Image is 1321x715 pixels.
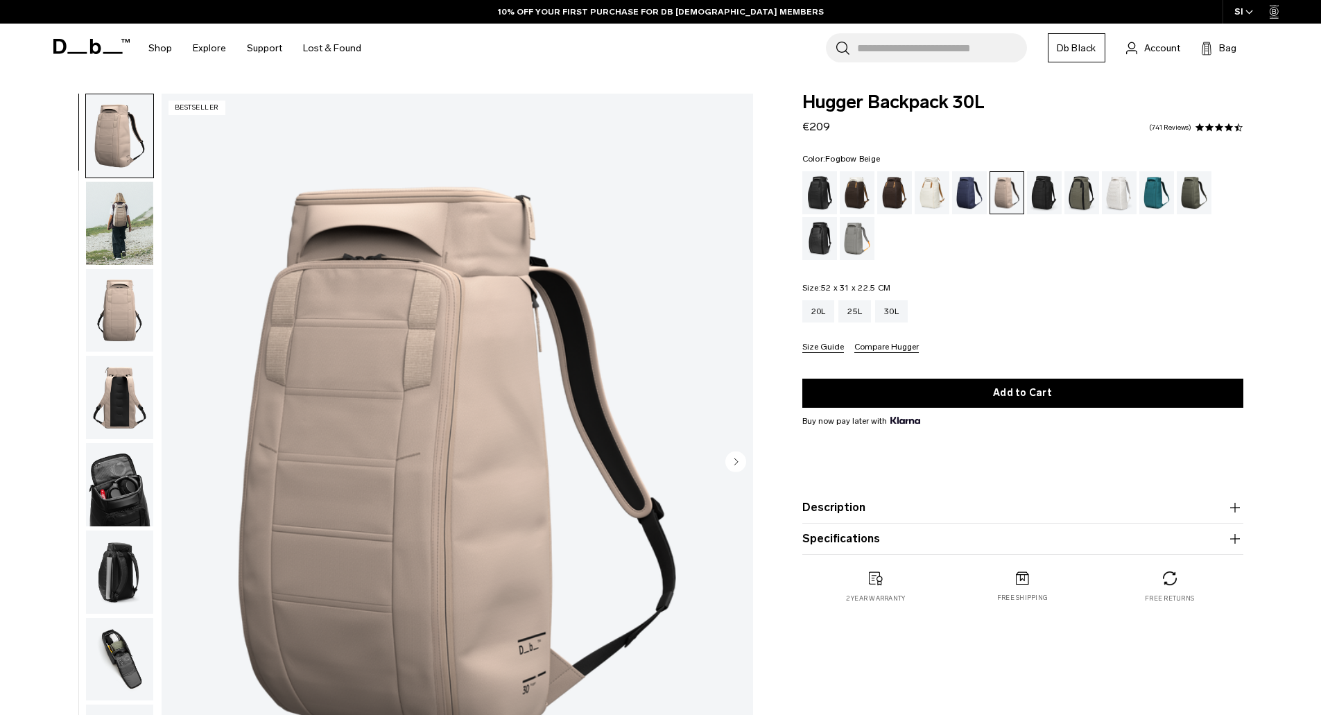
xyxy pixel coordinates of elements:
[1048,33,1105,62] a: Db Black
[997,593,1048,603] p: Free shipping
[840,217,874,260] a: Sand Grey
[1149,124,1191,131] a: 741 reviews
[802,379,1243,408] button: Add to Cart
[86,618,153,701] img: Hugger Backpack 30L Fogbow Beige
[854,343,919,353] button: Compare Hugger
[802,171,837,214] a: Black Out
[148,24,172,73] a: Shop
[85,530,154,614] button: Hugger Backpack 30L Fogbow Beige
[802,155,881,163] legend: Color:
[990,171,1024,214] a: Fogbow Beige
[802,217,837,260] a: Reflective Black
[86,182,153,265] img: Hugger Backpack 30L Fogbow Beige
[85,355,154,440] button: Hugger Backpack 30L Fogbow Beige
[821,283,890,293] span: 52 x 31 x 22.5 CM
[86,269,153,352] img: Hugger Backpack 30L Fogbow Beige
[1219,41,1236,55] span: Bag
[85,268,154,353] button: Hugger Backpack 30L Fogbow Beige
[802,531,1243,547] button: Specifications
[303,24,361,73] a: Lost & Found
[1145,594,1194,603] p: Free returns
[85,94,154,178] button: Hugger Backpack 30L Fogbow Beige
[802,94,1243,112] span: Hugger Backpack 30L
[498,6,824,18] a: 10% OFF YOUR FIRST PURCHASE FOR DB [DEMOGRAPHIC_DATA] MEMBERS
[86,356,153,439] img: Hugger Backpack 30L Fogbow Beige
[877,171,912,214] a: Espresso
[85,617,154,702] button: Hugger Backpack 30L Fogbow Beige
[1144,41,1180,55] span: Account
[138,24,372,73] nav: Main Navigation
[875,300,908,322] a: 30L
[890,417,920,424] img: {"height" => 20, "alt" => "Klarna"}
[802,120,830,133] span: €209
[952,171,987,214] a: Blue Hour
[802,300,835,322] a: 20L
[915,171,949,214] a: Oatmilk
[85,181,154,266] button: Hugger Backpack 30L Fogbow Beige
[1064,171,1099,214] a: Forest Green
[86,443,153,526] img: Hugger Backpack 30L Fogbow Beige
[1139,171,1174,214] a: Midnight Teal
[1027,171,1062,214] a: Charcoal Grey
[193,24,226,73] a: Explore
[85,442,154,527] button: Hugger Backpack 30L Fogbow Beige
[825,154,880,164] span: Fogbow Beige
[802,284,891,292] legend: Size:
[86,531,153,614] img: Hugger Backpack 30L Fogbow Beige
[247,24,282,73] a: Support
[725,451,746,474] button: Next slide
[846,594,906,603] p: 2 year warranty
[802,343,844,353] button: Size Guide
[838,300,871,322] a: 25L
[802,415,920,427] span: Buy now pay later with
[802,499,1243,516] button: Description
[840,171,874,214] a: Cappuccino
[169,101,225,115] p: Bestseller
[1201,40,1236,56] button: Bag
[1126,40,1180,56] a: Account
[1177,171,1211,214] a: Moss Green
[1102,171,1137,214] a: Clean Slate
[86,94,153,178] img: Hugger Backpack 30L Fogbow Beige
